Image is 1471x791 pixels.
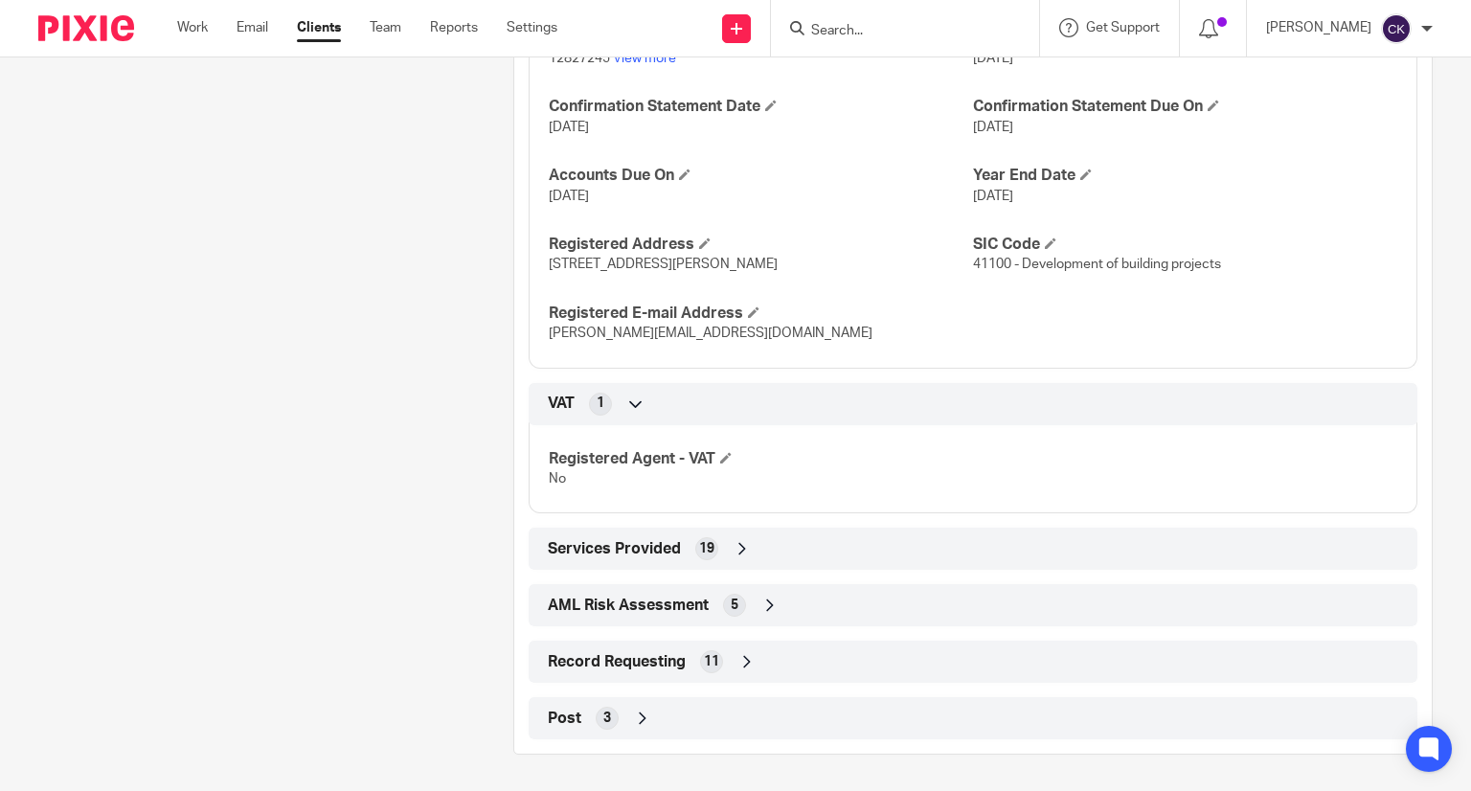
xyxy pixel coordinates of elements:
[430,18,478,37] a: Reports
[973,258,1221,271] span: 41100 - Development of building projects
[548,709,581,729] span: Post
[549,190,589,203] span: [DATE]
[237,18,268,37] a: Email
[973,235,1397,255] h4: SIC Code
[603,709,611,728] span: 3
[973,97,1397,117] h4: Confirmation Statement Due On
[549,121,589,134] span: [DATE]
[973,52,1013,65] span: [DATE]
[731,596,738,615] span: 5
[704,652,719,671] span: 11
[548,539,681,559] span: Services Provided
[549,235,973,255] h4: Registered Address
[297,18,341,37] a: Clients
[549,166,973,186] h4: Accounts Due On
[549,258,778,271] span: [STREET_ADDRESS][PERSON_NAME]
[1266,18,1371,37] p: [PERSON_NAME]
[549,472,566,486] span: No
[548,394,575,414] span: VAT
[177,18,208,37] a: Work
[549,52,610,65] span: 12827245
[1086,21,1160,34] span: Get Support
[613,52,676,65] a: View more
[809,23,982,40] input: Search
[1381,13,1412,44] img: svg%3E
[548,652,686,672] span: Record Requesting
[699,539,714,558] span: 19
[549,304,973,324] h4: Registered E-mail Address
[549,327,872,340] span: [PERSON_NAME][EMAIL_ADDRESS][DOMAIN_NAME]
[549,97,973,117] h4: Confirmation Statement Date
[973,121,1013,134] span: [DATE]
[549,449,973,469] h4: Registered Agent - VAT
[370,18,401,37] a: Team
[973,190,1013,203] span: [DATE]
[548,596,709,616] span: AML Risk Assessment
[973,166,1397,186] h4: Year End Date
[597,394,604,413] span: 1
[507,18,557,37] a: Settings
[38,15,134,41] img: Pixie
